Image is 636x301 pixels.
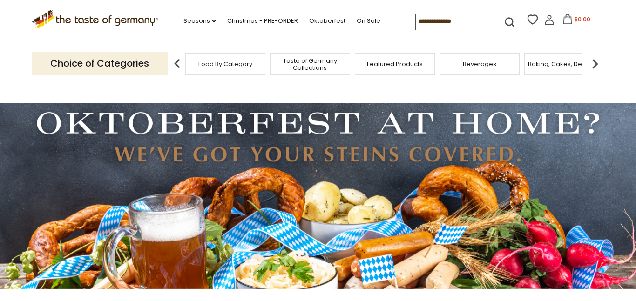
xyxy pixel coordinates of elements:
a: Taste of Germany Collections [273,57,347,71]
a: Christmas - PRE-ORDER [227,16,298,26]
a: Food By Category [198,60,252,67]
a: Seasons [183,16,216,26]
a: Baking, Cakes, Desserts [528,60,600,67]
a: Featured Products [367,60,423,67]
span: $0.00 [575,15,590,23]
a: Beverages [463,60,496,67]
button: $0.00 [556,14,596,28]
img: previous arrow [168,54,187,73]
a: Oktoberfest [309,16,345,26]
img: next arrow [586,54,604,73]
p: Choice of Categories [32,52,168,75]
a: On Sale [357,16,380,26]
